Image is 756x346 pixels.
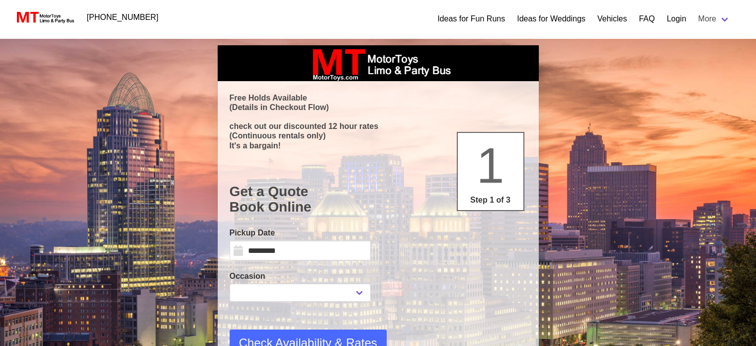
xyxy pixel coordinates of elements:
[230,270,371,282] label: Occasion
[304,45,453,81] img: box_logo_brand.jpeg
[477,137,504,193] span: 1
[597,13,627,25] a: Vehicles
[81,7,165,27] a: [PHONE_NUMBER]
[667,13,686,25] a: Login
[230,121,527,131] p: check out our discounted 12 hour rates
[14,10,75,24] img: MotorToys Logo
[639,13,655,25] a: FAQ
[230,184,527,215] h1: Get a Quote Book Online
[437,13,505,25] a: Ideas for Fun Runs
[692,9,736,29] a: More
[230,227,371,239] label: Pickup Date
[230,131,527,140] p: (Continuous rentals only)
[462,194,519,206] p: Step 1 of 3
[230,103,527,112] p: (Details in Checkout Flow)
[517,13,586,25] a: Ideas for Weddings
[230,93,527,103] p: Free Holds Available
[230,141,527,150] p: It's a bargain!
